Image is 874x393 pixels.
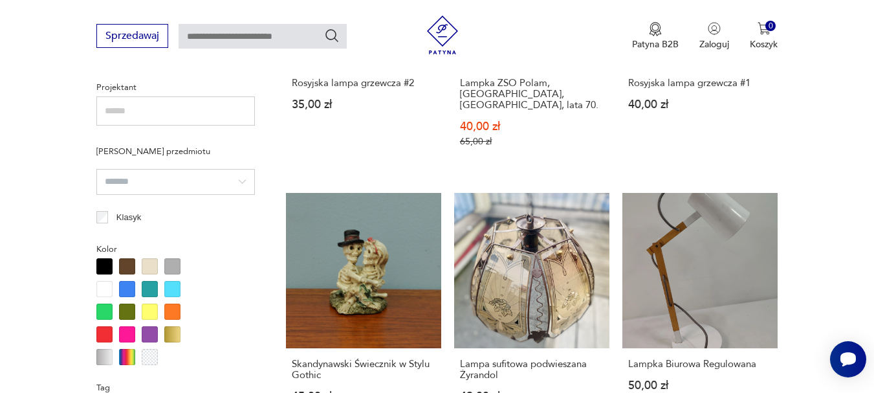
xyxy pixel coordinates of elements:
[628,380,772,391] p: 50,00 zł
[765,21,776,32] div: 0
[750,22,778,51] button: 0Koszyk
[460,136,604,147] p: 65,00 zł
[96,242,255,256] p: Kolor
[116,210,141,225] p: Klasyk
[750,38,778,51] p: Koszyk
[460,359,604,381] h3: Lampa sufitowa podwieszana Żyrandol
[632,22,679,51] button: Patyna B2B
[628,99,772,110] p: 40,00 zł
[830,341,866,377] iframe: Smartsupp widget button
[96,144,255,159] p: [PERSON_NAME] przedmiotu
[460,78,604,111] h3: Lampka ZSO Polam, [GEOGRAPHIC_DATA], [GEOGRAPHIC_DATA], lata 70.
[632,22,679,51] a: Ikona medaluPatyna B2B
[96,80,255,95] p: Projektant
[699,38,729,51] p: Zaloguj
[292,99,435,110] p: 35,00 zł
[699,22,729,51] button: Zaloguj
[460,121,604,132] p: 40,00 zł
[628,359,772,370] h3: Lampka Biurowa Regulowana
[649,22,662,36] img: Ikona medalu
[632,38,679,51] p: Patyna B2B
[292,359,435,381] h3: Skandynawski Świecznik w Stylu Gothic
[758,22,770,35] img: Ikona koszyka
[292,78,435,89] h3: Rosyjska lampa grzewcza #2
[96,24,168,48] button: Sprzedawaj
[423,16,462,54] img: Patyna - sklep z meblami i dekoracjami vintage
[324,28,340,43] button: Szukaj
[708,22,721,35] img: Ikonka użytkownika
[96,32,168,41] a: Sprzedawaj
[628,78,772,89] h3: Rosyjska lampa grzewcza #1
